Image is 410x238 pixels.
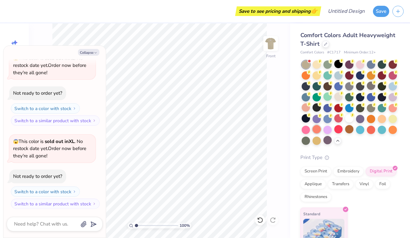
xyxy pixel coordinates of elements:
[328,179,353,189] div: Transfers
[92,202,96,206] img: Switch to a similar product with stock
[300,31,395,48] span: Comfort Colors Adult Heavyweight T-Shirt
[13,55,86,76] span: This color is . No restock date yet. Order now before they're all gone!
[11,103,80,114] button: Switch to a color with stock
[13,90,62,96] div: Not ready to order yet?
[13,173,62,179] div: Not ready to order yet?
[11,115,100,126] button: Switch to a similar product with stock
[327,50,341,55] span: # C1717
[264,37,277,50] img: Front
[300,154,397,161] div: Print Type
[366,167,397,176] div: Digital Print
[78,49,99,56] button: Collapse
[73,190,76,194] img: Switch to a color with stock
[11,199,100,209] button: Switch to a similar product with stock
[11,186,80,197] button: Switch to a color with stock
[344,50,376,55] span: Minimum Order: 12 +
[311,7,318,15] span: 👉
[237,6,320,16] div: Save to see pricing and shipping
[92,119,96,123] img: Switch to a similar product with stock
[333,167,364,176] div: Embroidery
[73,107,76,110] img: Switch to a color with stock
[303,210,320,217] span: Standard
[375,179,390,189] div: Foil
[355,179,373,189] div: Vinyl
[180,223,190,228] span: 100 %
[373,6,389,17] button: Save
[13,139,19,145] span: 😱
[300,179,326,189] div: Applique
[300,192,331,202] div: Rhinestones
[13,55,19,61] span: 😱
[45,138,74,145] strong: sold out in XL
[13,138,86,159] span: This color is . No restock date yet. Order now before they're all gone!
[45,55,74,61] strong: sold out in XL
[300,167,331,176] div: Screen Print
[266,53,275,59] div: Front
[300,50,324,55] span: Comfort Colors
[323,5,370,18] input: Untitled Design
